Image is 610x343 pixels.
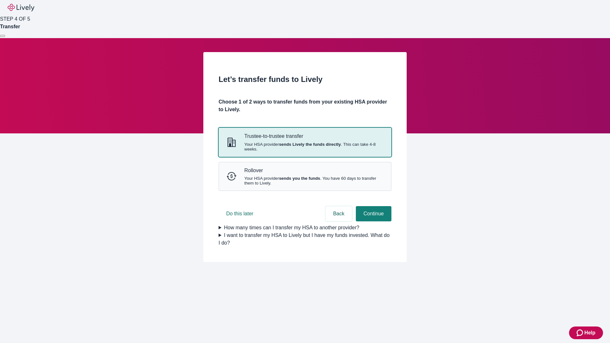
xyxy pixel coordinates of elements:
button: Continue [356,206,391,221]
button: RolloverRolloverYour HSA providersends you the funds. You have 60 days to transfer them to Lively. [219,162,391,191]
p: Trustee-to-trustee transfer [244,133,383,139]
button: Do this later [219,206,261,221]
button: Back [325,206,352,221]
summary: How many times can I transfer my HSA to another provider? [219,224,391,232]
svg: Zendesk support icon [577,329,584,337]
h4: Choose 1 of 2 ways to transfer funds from your existing HSA provider to Lively. [219,98,391,113]
h2: Let’s transfer funds to Lively [219,74,391,85]
svg: Trustee-to-trustee [227,137,237,147]
img: Lively [8,4,34,11]
button: Trustee-to-trusteeTrustee-to-trustee transferYour HSA providersends Lively the funds directly. Th... [219,128,391,156]
span: Help [584,329,595,337]
button: Zendesk support iconHelp [569,326,603,339]
span: Your HSA provider . This can take 4-8 weeks. [244,142,383,151]
summary: I want to transfer my HSA to Lively but I have my funds invested. What do I do? [219,232,391,247]
svg: Rollover [227,171,237,181]
span: Your HSA provider . You have 60 days to transfer them to Lively. [244,176,383,185]
strong: sends Lively the funds directly [279,142,341,147]
strong: sends you the funds [279,176,320,181]
p: Rollover [244,167,383,173]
